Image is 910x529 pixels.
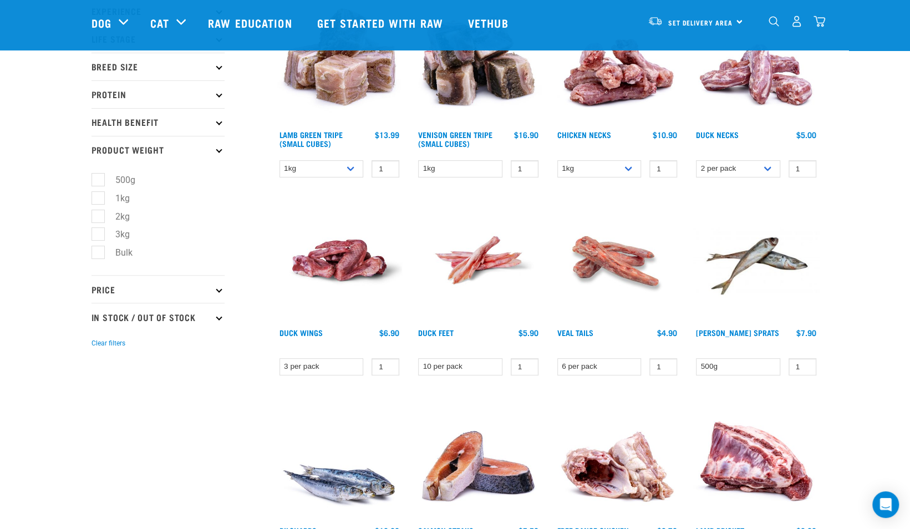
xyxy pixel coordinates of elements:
[98,210,134,223] label: 2kg
[557,133,611,136] a: Chicken Necks
[375,130,399,139] div: $13.99
[511,358,538,375] input: 1
[457,1,522,45] a: Vethub
[649,358,677,375] input: 1
[415,395,541,521] img: 1148 Salmon Steaks 01
[277,395,403,521] img: Four Whole Pilchards
[91,275,225,303] p: Price
[769,16,779,27] img: home-icon-1@2x.png
[306,1,457,45] a: Get started with Raw
[796,130,816,139] div: $5.00
[197,1,306,45] a: Raw Education
[150,14,169,31] a: Cat
[789,358,816,375] input: 1
[379,328,399,337] div: $6.90
[693,395,819,521] img: 1240 Lamb Brisket Pieces 01
[814,16,825,27] img: home-icon@2x.png
[418,133,492,145] a: Venison Green Tripe (Small Cubes)
[872,491,899,518] div: Open Intercom Messenger
[98,227,134,241] label: 3kg
[418,330,454,334] a: Duck Feet
[555,395,680,521] img: 1236 Chicken Frame Turks 01
[518,328,538,337] div: $5.90
[91,338,125,348] button: Clear filters
[668,21,733,24] span: Set Delivery Area
[279,133,343,145] a: Lamb Green Tripe (Small Cubes)
[91,136,225,164] p: Product Weight
[415,197,541,323] img: Raw Essentials Duck Feet Raw Meaty Bones For Dogs
[372,358,399,375] input: 1
[279,330,323,334] a: Duck Wings
[789,160,816,177] input: 1
[649,160,677,177] input: 1
[372,160,399,177] input: 1
[693,197,819,323] img: Jack Mackarel Sparts Raw Fish For Dogs
[648,16,663,26] img: van-moving.png
[653,130,677,139] div: $10.90
[796,328,816,337] div: $7.90
[514,130,538,139] div: $16.90
[277,197,403,323] img: Raw Essentials Duck Wings Raw Meaty Bones For Pets
[91,303,225,330] p: In Stock / Out Of Stock
[91,53,225,80] p: Breed Size
[91,14,111,31] a: Dog
[98,191,134,205] label: 1kg
[791,16,802,27] img: user.png
[696,330,779,334] a: [PERSON_NAME] Sprats
[696,133,739,136] a: Duck Necks
[98,246,137,260] label: Bulk
[555,197,680,323] img: Veal Tails
[91,108,225,136] p: Health Benefit
[91,80,225,108] p: Protein
[557,330,593,334] a: Veal Tails
[511,160,538,177] input: 1
[98,173,140,187] label: 500g
[657,328,677,337] div: $4.90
